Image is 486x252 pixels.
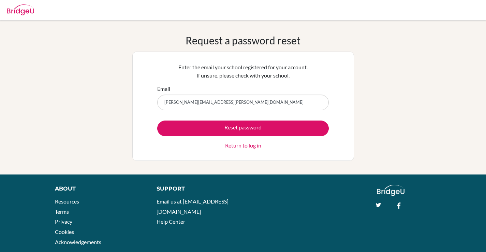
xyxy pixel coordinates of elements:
[55,185,141,193] div: About
[157,85,170,93] label: Email
[157,218,185,225] a: Help Center
[157,185,236,193] div: Support
[377,185,404,196] img: logo_white@2x-f4f0deed5e89b7ecb1c2cc34c3e3d731f90f0f143d5ea2071677605dd97b5244.png
[55,208,69,215] a: Terms
[225,141,261,150] a: Return to log in
[55,239,101,245] a: Acknowledgements
[157,198,229,215] a: Email us at [EMAIL_ADDRESS][DOMAIN_NAME]
[55,218,72,225] a: Privacy
[7,4,34,15] img: Bridge-U
[55,228,74,235] a: Cookies
[157,121,329,136] button: Reset password
[186,34,300,46] h1: Request a password reset
[157,63,329,80] p: Enter the email your school registered for your account. If unsure, please check with your school.
[55,198,79,205] a: Resources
